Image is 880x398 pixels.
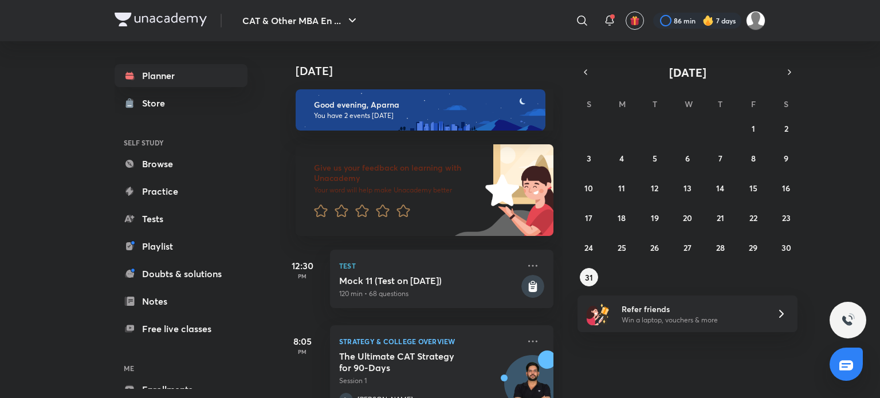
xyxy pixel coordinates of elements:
[585,272,593,283] abbr: August 31, 2025
[646,149,664,167] button: August 5, 2025
[280,334,325,348] h5: 8:05
[751,153,756,164] abbr: August 8, 2025
[646,208,664,227] button: August 19, 2025
[619,153,624,164] abbr: August 4, 2025
[612,238,631,257] button: August 25, 2025
[784,123,788,134] abbr: August 2, 2025
[280,273,325,279] p: PM
[584,183,593,194] abbr: August 10, 2025
[339,289,519,299] p: 120 min • 68 questions
[653,153,657,164] abbr: August 5, 2025
[746,11,765,30] img: Aparna Dubey
[678,238,697,257] button: August 27, 2025
[777,208,795,227] button: August 23, 2025
[314,100,535,110] h6: Good evening, Aparna
[115,262,247,285] a: Doubts & solutions
[669,65,706,80] span: [DATE]
[718,153,722,164] abbr: August 7, 2025
[841,313,855,327] img: ttu
[339,334,519,348] p: Strategy & College Overview
[744,119,763,137] button: August 1, 2025
[115,235,247,258] a: Playlist
[744,208,763,227] button: August 22, 2025
[749,212,757,223] abbr: August 22, 2025
[711,179,729,197] button: August 14, 2025
[622,303,763,315] h6: Refer friends
[339,275,519,286] h5: Mock 11 (Test on 31.08.2025)
[782,183,790,194] abbr: August 16, 2025
[612,149,631,167] button: August 4, 2025
[717,212,724,223] abbr: August 21, 2025
[716,242,725,253] abbr: August 28, 2025
[683,242,692,253] abbr: August 27, 2025
[777,119,795,137] button: August 2, 2025
[618,242,626,253] abbr: August 25, 2025
[653,98,657,109] abbr: Tuesday
[280,348,325,355] p: PM
[314,163,481,183] h6: Give us your feedback on learning with Unacademy
[587,153,591,164] abbr: August 3, 2025
[584,242,593,253] abbr: August 24, 2025
[280,259,325,273] h5: 12:30
[594,64,781,80] button: [DATE]
[685,98,693,109] abbr: Wednesday
[580,149,598,167] button: August 3, 2025
[646,238,664,257] button: August 26, 2025
[339,350,482,373] h5: The Ultimate CAT Strategy for 90-Days
[612,179,631,197] button: August 11, 2025
[685,153,690,164] abbr: August 6, 2025
[115,13,207,26] img: Company Logo
[702,15,714,26] img: streak
[339,259,519,273] p: Test
[751,98,756,109] abbr: Friday
[650,242,659,253] abbr: August 26, 2025
[618,183,625,194] abbr: August 11, 2025
[718,98,722,109] abbr: Thursday
[115,358,247,378] h6: ME
[716,183,724,194] abbr: August 14, 2025
[683,183,692,194] abbr: August 13, 2025
[235,9,366,32] button: CAT & Other MBA En ...
[585,212,592,223] abbr: August 17, 2025
[752,123,755,134] abbr: August 1, 2025
[711,208,729,227] button: August 21, 2025
[678,208,697,227] button: August 20, 2025
[651,212,659,223] abbr: August 19, 2025
[711,238,729,257] button: August 28, 2025
[744,238,763,257] button: August 29, 2025
[777,179,795,197] button: August 16, 2025
[683,212,692,223] abbr: August 20, 2025
[781,242,791,253] abbr: August 30, 2025
[115,207,247,230] a: Tests
[646,179,664,197] button: August 12, 2025
[784,98,788,109] abbr: Saturday
[626,11,644,30] button: avatar
[115,180,247,203] a: Practice
[777,149,795,167] button: August 9, 2025
[749,183,757,194] abbr: August 15, 2025
[587,302,610,325] img: referral
[314,111,535,120] p: You have 2 events [DATE]
[587,98,591,109] abbr: Sunday
[115,152,247,175] a: Browse
[678,179,697,197] button: August 13, 2025
[612,208,631,227] button: August 18, 2025
[580,238,598,257] button: August 24, 2025
[115,13,207,29] a: Company Logo
[115,290,247,313] a: Notes
[296,64,565,78] h4: [DATE]
[115,64,247,87] a: Planner
[622,315,763,325] p: Win a laptop, vouchers & more
[678,149,697,167] button: August 6, 2025
[618,212,626,223] abbr: August 18, 2025
[651,183,658,194] abbr: August 12, 2025
[580,268,598,286] button: August 31, 2025
[630,15,640,26] img: avatar
[115,92,247,115] a: Store
[446,144,553,236] img: feedback_image
[777,238,795,257] button: August 30, 2025
[619,98,626,109] abbr: Monday
[784,153,788,164] abbr: August 9, 2025
[339,376,519,386] p: Session 1
[142,96,172,110] div: Store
